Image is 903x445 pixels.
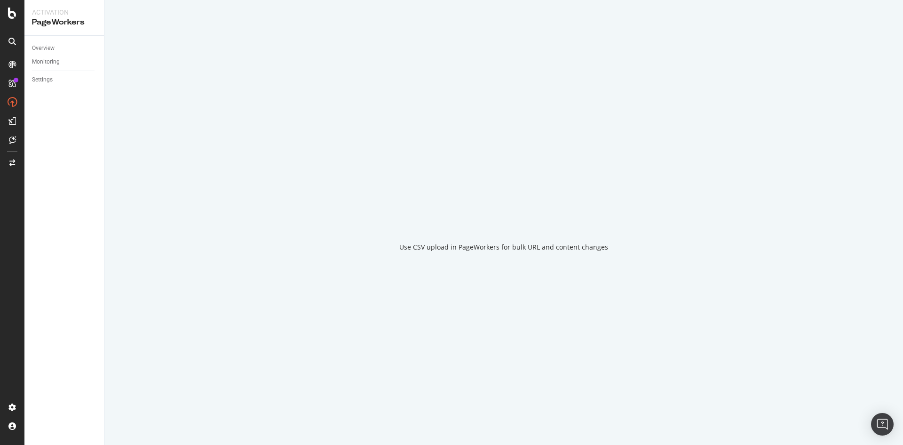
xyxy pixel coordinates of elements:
[32,43,55,53] div: Overview
[32,43,97,53] a: Overview
[399,243,608,252] div: Use CSV upload in PageWorkers for bulk URL and content changes
[871,413,894,436] div: Open Intercom Messenger
[32,57,60,67] div: Monitoring
[32,75,97,85] a: Settings
[32,57,97,67] a: Monitoring
[32,17,96,28] div: PageWorkers
[32,8,96,17] div: Activation
[470,194,538,227] div: animation
[32,75,53,85] div: Settings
